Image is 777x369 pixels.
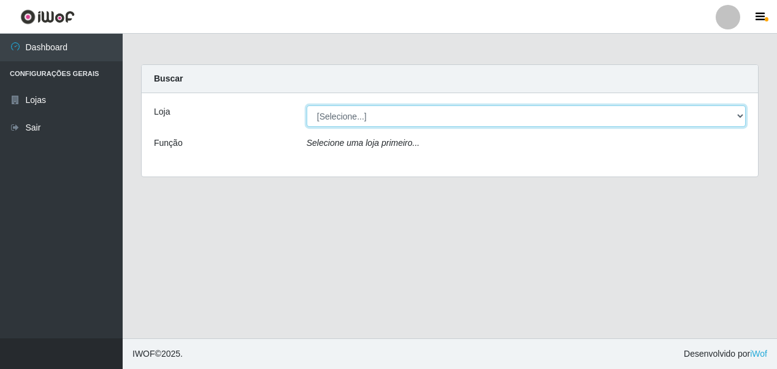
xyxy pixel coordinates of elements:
span: Desenvolvido por [684,348,767,360]
label: Função [154,137,183,150]
strong: Buscar [154,74,183,83]
label: Loja [154,105,170,118]
span: © 2025 . [132,348,183,360]
a: iWof [750,349,767,359]
img: CoreUI Logo [20,9,75,25]
i: Selecione uma loja primeiro... [307,138,419,148]
span: IWOF [132,349,155,359]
